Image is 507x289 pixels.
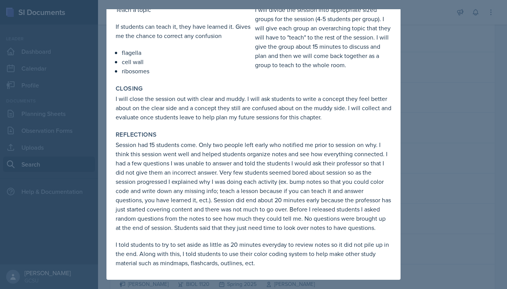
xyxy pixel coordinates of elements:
label: Reflections [116,131,157,139]
p: I will close the session out with clear and muddy. I will ask students to write a concept they fe... [116,94,391,122]
p: If students can teach it, they have learned it. Gives me the chance to correct any confusion [116,22,252,40]
p: Teach a topic [116,5,252,14]
p: flagella [122,48,252,57]
label: Closing [116,85,143,92]
p: I told students to try to set aside as little as 20 minutes everyday to review notes so it did no... [116,240,391,268]
p: I will divide the session into appropriate sized groups for the session (4-5 students per group).... [255,5,391,69]
p: ribosomes [122,66,252,76]
p: Session had 15 students come. Only two people left early who notified me prior to session on why.... [116,140,391,232]
p: cell wall [122,57,252,66]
